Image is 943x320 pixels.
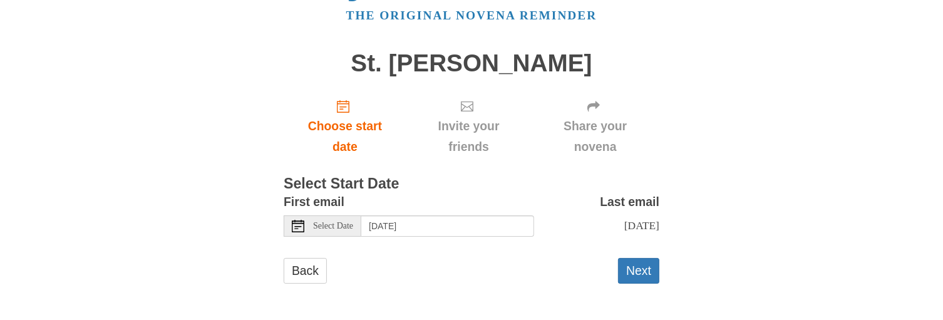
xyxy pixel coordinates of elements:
span: Invite your friends [419,116,518,157]
div: Click "Next" to confirm your start date first. [531,89,659,163]
a: Back [284,258,327,284]
div: Click "Next" to confirm your start date first. [406,89,531,163]
a: The original novena reminder [346,9,597,22]
h3: Select Start Date [284,176,659,192]
label: First email [284,192,344,212]
span: Share your novena [544,116,647,157]
label: Last email [600,192,659,212]
h1: St. [PERSON_NAME] [284,50,659,77]
span: [DATE] [624,219,659,232]
span: Select Date [313,222,353,230]
span: Choose start date [296,116,394,157]
button: Next [618,258,659,284]
a: Choose start date [284,89,406,163]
